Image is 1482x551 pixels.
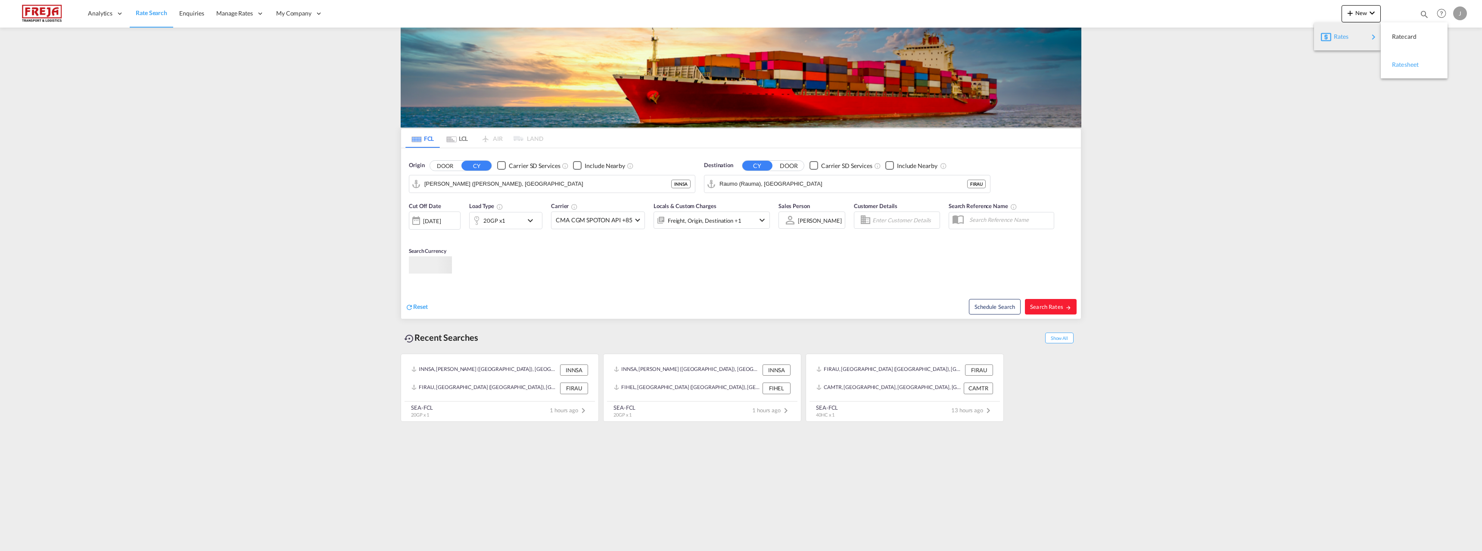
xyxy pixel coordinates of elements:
div: Ratesheet [1388,54,1441,75]
span: Ratecard [1392,28,1401,45]
div: Ratecard [1388,26,1441,47]
span: Rates [1334,28,1344,45]
span: Ratesheet [1392,56,1401,73]
md-icon: icon-chevron-right [1368,32,1379,42]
